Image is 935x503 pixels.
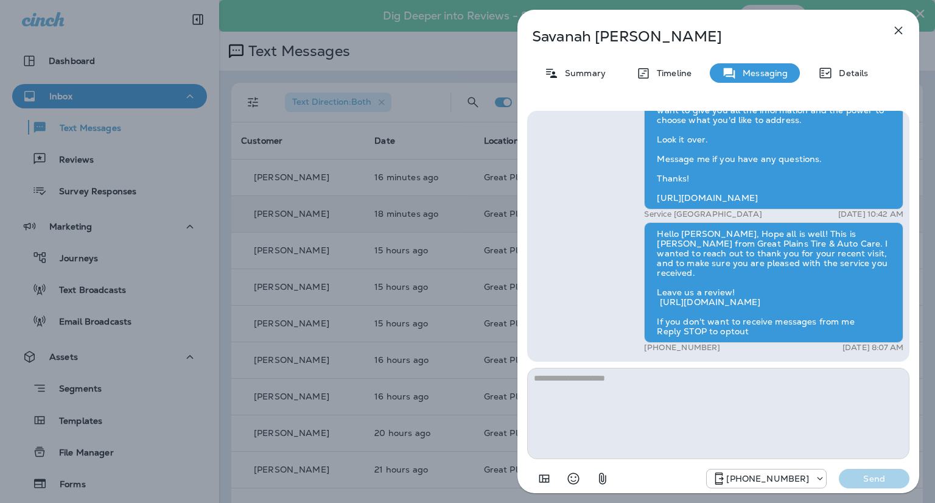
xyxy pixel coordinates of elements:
p: [DATE] 8:07 AM [842,343,903,353]
p: Service [GEOGRAPHIC_DATA] [644,209,762,219]
p: [DATE] 10:42 AM [838,209,903,219]
p: [PHONE_NUMBER] [644,343,720,353]
div: +1 (918) 203-8556 [707,471,826,486]
p: [PHONE_NUMBER] [726,474,809,484]
p: Savanah [PERSON_NAME] [532,28,864,45]
p: Summary [559,68,606,78]
p: Timeline [651,68,692,78]
button: Add in a premade template [532,466,556,491]
div: Here it is. I have an estimate for everything we discovered. No pressure, we give YOU, our client... [644,69,903,209]
div: Hello [PERSON_NAME], Hope all is well! This is [PERSON_NAME] from Great Plains Tire & Auto Care. ... [644,222,903,343]
p: Messaging [737,68,788,78]
button: Select an emoji [561,466,586,491]
p: Details [833,68,868,78]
